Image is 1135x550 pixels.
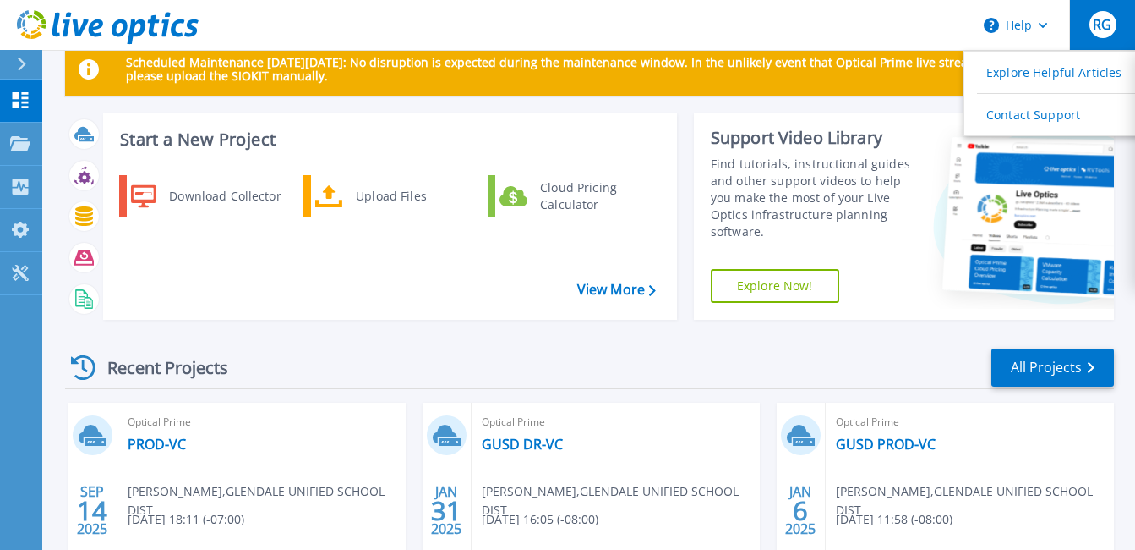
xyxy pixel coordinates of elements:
a: Download Collector [119,175,292,217]
div: Support Video Library [711,127,919,149]
div: Recent Projects [65,347,251,388]
span: Optical Prime [482,413,750,432]
a: View More [577,282,656,298]
div: Find tutorials, instructional guides and other support videos to help you make the most of your L... [711,156,919,240]
a: Explore Now! [711,269,839,303]
div: Upload Files [347,179,472,213]
span: [DATE] 16:05 (-08:00) [482,510,598,529]
a: Upload Files [303,175,477,217]
a: All Projects [991,349,1114,387]
span: [PERSON_NAME] , GLENDALE UNIFIED SCHOOL DIST [128,482,406,520]
span: [PERSON_NAME] , GLENDALE UNIFIED SCHOOL DIST [836,482,1114,520]
a: GUSD PROD-VC [836,436,936,453]
span: RG [1093,18,1111,31]
div: Cloud Pricing Calculator [532,179,657,213]
span: 6 [793,503,808,518]
div: SEP 2025 [76,480,108,542]
div: JAN 2025 [784,480,816,542]
h3: Start a New Project [120,130,655,149]
span: [PERSON_NAME] , GLENDALE UNIFIED SCHOOL DIST [482,482,760,520]
p: Scheduled Maintenance [DATE][DATE]: No disruption is expected during the maintenance window. In t... [126,56,1100,83]
span: Optical Prime [128,413,396,432]
span: [DATE] 18:11 (-07:00) [128,510,244,529]
span: Optical Prime [836,413,1104,432]
div: JAN 2025 [430,480,462,542]
a: GUSD DR-VC [482,436,563,453]
span: 14 [77,503,107,518]
div: Download Collector [161,179,288,213]
a: Cloud Pricing Calculator [488,175,661,217]
a: PROD-VC [128,436,186,453]
span: [DATE] 11:58 (-08:00) [836,510,952,529]
span: 31 [431,503,461,518]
